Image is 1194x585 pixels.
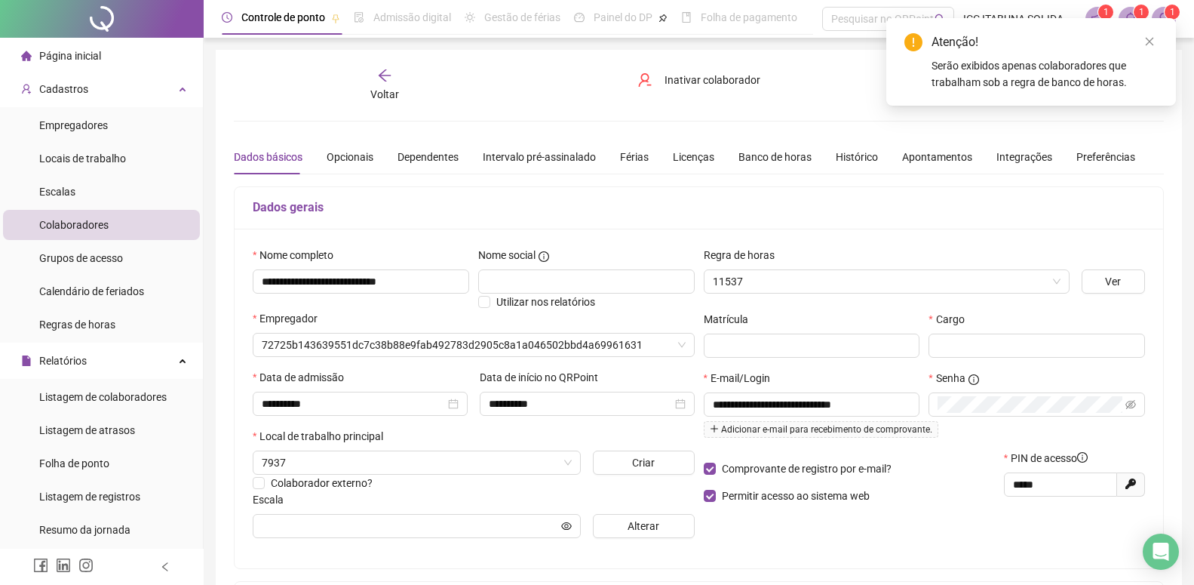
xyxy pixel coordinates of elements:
[222,12,232,23] span: clock-circle
[704,247,784,263] label: Regra de horas
[39,152,126,165] span: Locais de trabalho
[701,11,797,23] span: Folha de pagamento
[836,149,878,165] div: Histórico
[1143,534,1179,570] div: Open Intercom Messenger
[1091,12,1104,26] span: notification
[331,14,340,23] span: pushpin
[241,11,325,23] span: Controle de ponto
[480,369,608,386] label: Data de início no QRPoint
[1105,273,1121,290] span: Ver
[1077,452,1088,463] span: info-circle
[262,451,572,474] span: 7937
[936,370,965,386] span: Senha
[39,424,135,436] span: Listagem de atrasos
[1011,450,1088,466] span: PIN de acesso
[39,252,123,264] span: Grupos de acesso
[1165,5,1180,20] sup: Atualize o seu contato no menu Meus Dados
[704,421,938,438] span: Adicionar e-mail para recebimento de comprovante.
[39,491,140,503] span: Listagem de registros
[354,12,364,23] span: file-done
[253,310,327,327] label: Empregador
[33,558,48,573] span: facebook
[710,424,719,433] span: plus
[665,72,760,88] span: Inativar colaborador
[21,356,32,366] span: file
[932,33,1158,51] div: Atenção!
[593,514,694,538] button: Alterar
[1170,7,1175,17] span: 1
[39,50,101,62] span: Página inicial
[465,12,475,23] span: sun
[904,33,922,51] span: exclamation-circle
[253,428,393,445] label: Local de trabalho principal
[39,524,130,536] span: Resumo da jornada
[377,68,392,83] span: arrow-left
[39,355,87,367] span: Relatórios
[1139,7,1144,17] span: 1
[478,247,536,263] span: Nome social
[39,119,108,131] span: Empregadores
[658,14,668,23] span: pushpin
[561,521,572,531] span: eye
[1141,33,1158,50] a: Close
[713,270,1060,293] span: 11537
[1125,399,1136,410] span: eye-invisible
[253,491,293,508] label: Escala
[673,149,714,165] div: Licenças
[632,454,655,471] span: Criar
[253,247,343,263] label: Nome completo
[39,285,144,297] span: Calendário de feriados
[1082,269,1145,294] button: Ver
[483,149,596,165] div: Intervalo pré-assinalado
[1134,5,1149,20] sup: 1
[628,518,659,534] span: Alterar
[722,490,870,502] span: Permitir acesso ao sistema web
[496,296,595,308] span: Utilizar nos relatórios
[574,12,585,23] span: dashboard
[1124,12,1137,26] span: bell
[160,562,170,572] span: left
[39,219,109,231] span: Colaboradores
[704,311,758,328] label: Matrícula
[1103,7,1109,17] span: 1
[681,12,692,23] span: book
[21,84,32,94] span: user-add
[968,374,979,385] span: info-circle
[39,391,167,403] span: Listagem de colaboradores
[39,319,115,331] span: Regras de horas
[253,199,1145,217] h5: Dados gerais
[963,11,1076,27] span: ICC ITABUNA SOLIDARIA
[271,477,373,489] span: Colaborador externo?
[996,149,1052,165] div: Integrações
[594,11,652,23] span: Painel do DP
[1144,36,1155,47] span: close
[39,83,88,95] span: Cadastros
[539,251,549,262] span: info-circle
[932,57,1158,91] div: Serão exibidos apenas colaboradores que trabalham sob a regra de banco de horas.
[39,186,75,198] span: Escalas
[1153,8,1175,30] img: 16504
[935,14,946,25] span: search
[637,72,652,88] span: user-delete
[253,369,354,386] label: Data de admissão
[722,463,892,475] span: Comprovante de registro por e-mail?
[370,88,399,100] span: Voltar
[39,457,109,470] span: Folha de ponto
[902,149,972,165] div: Apontamentos
[1076,149,1135,165] div: Preferências
[704,370,780,386] label: E-mail/Login
[397,149,459,165] div: Dependentes
[1098,5,1113,20] sup: 1
[262,334,686,356] span: 72725b143639551dc7c38b88e9fab492783d2905c8a1a046502bbd4a69961631
[626,68,772,92] button: Inativar colaborador
[593,451,694,475] button: Criar
[56,558,71,573] span: linkedin
[620,149,649,165] div: Férias
[21,51,32,61] span: home
[327,149,373,165] div: Opcionais
[234,149,302,165] div: Dados básicos
[373,11,451,23] span: Admissão digital
[484,11,560,23] span: Gestão de férias
[738,149,812,165] div: Banco de horas
[78,558,94,573] span: instagram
